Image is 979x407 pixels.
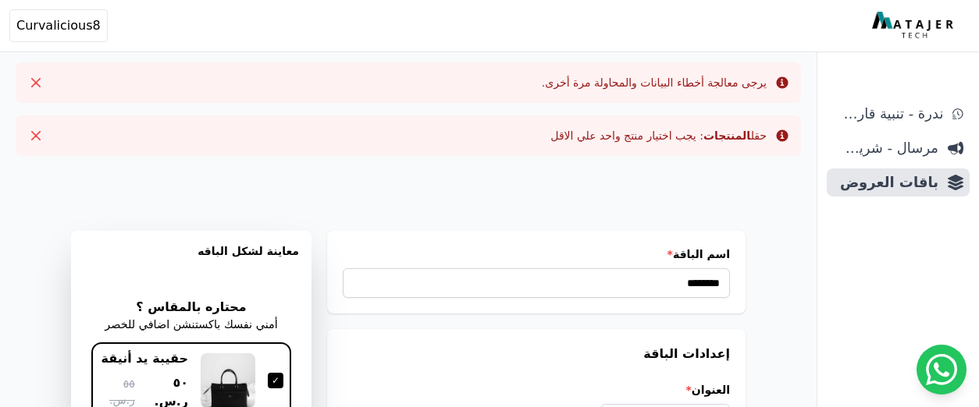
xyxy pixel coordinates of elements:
p: أمني نفسك باكستنشن اضافي للخصر [105,317,277,334]
strong: المنتجات [703,129,751,142]
button: Close [23,70,48,95]
div: حقيبة يد أنيقة [101,350,188,367]
label: العنوان [343,382,730,398]
div: يرجى معالجة أخطاء البيانات والمحاولة مرة أخرى. [542,75,767,90]
img: MatajerTech Logo [872,12,957,40]
label: اسم الباقة [343,246,730,262]
span: ندرة - تنبية قارب علي النفاذ [833,103,943,125]
button: Close [23,123,48,148]
span: باقات العروض [833,172,938,193]
h3: إعدادات الباقة [343,345,730,363]
button: Curvalicious8 [9,9,108,42]
div: حقل : يجب اختيار منتج واحد علي الاقل [550,128,767,143]
span: Curvalicious8 [16,16,101,35]
span: مرسال - شريط دعاية [833,137,938,159]
h2: محتاره بالمقاس ؟ [136,298,246,317]
h3: معاينة لشكل الباقه [84,243,299,278]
